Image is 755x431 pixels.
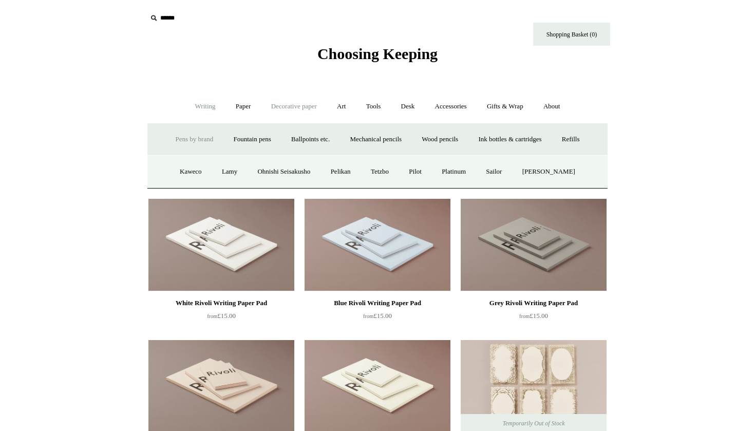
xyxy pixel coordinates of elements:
[317,53,438,61] a: Choosing Keeping
[478,93,533,120] a: Gifts & Wrap
[224,126,280,153] a: Fountain pens
[412,126,467,153] a: Wood pencils
[477,158,511,185] a: Sailor
[463,297,604,309] div: Grey Rivoli Writing Paper Pad
[317,45,438,62] span: Choosing Keeping
[432,158,475,185] a: Platinum
[186,93,225,120] a: Writing
[519,312,548,320] span: £15.00
[307,297,448,309] div: Blue Rivoli Writing Paper Pad
[519,313,530,319] span: from
[328,93,355,120] a: Art
[534,93,570,120] a: About
[469,126,551,153] a: Ink bottles & cartridges
[553,126,589,153] a: Refills
[248,158,319,185] a: Ohnishi Seisakusho
[461,199,607,291] img: Grey Rivoli Writing Paper Pad
[363,312,392,320] span: £15.00
[207,313,217,319] span: from
[213,158,247,185] a: Lamy
[171,158,211,185] a: Kaweco
[341,126,411,153] a: Mechanical pencils
[282,126,339,153] a: Ballpoints etc.
[148,199,294,291] a: White Rivoli Writing Paper Pad White Rivoli Writing Paper Pad
[357,93,390,120] a: Tools
[305,297,450,339] a: Blue Rivoli Writing Paper Pad from£15.00
[166,126,223,153] a: Pens by brand
[148,199,294,291] img: White Rivoli Writing Paper Pad
[226,93,260,120] a: Paper
[262,93,326,120] a: Decorative paper
[363,313,373,319] span: from
[305,199,450,291] a: Blue Rivoli Writing Paper Pad Blue Rivoli Writing Paper Pad
[207,312,236,320] span: £15.00
[400,158,431,185] a: Pilot
[426,93,476,120] a: Accessories
[533,23,610,46] a: Shopping Basket (0)
[513,158,584,185] a: [PERSON_NAME]
[151,297,292,309] div: White Rivoli Writing Paper Pad
[305,199,450,291] img: Blue Rivoli Writing Paper Pad
[362,158,398,185] a: Tetzbo
[461,199,607,291] a: Grey Rivoli Writing Paper Pad Grey Rivoli Writing Paper Pad
[392,93,424,120] a: Desk
[461,297,607,339] a: Grey Rivoli Writing Paper Pad from£15.00
[148,297,294,339] a: White Rivoli Writing Paper Pad from£15.00
[322,158,360,185] a: Pelikan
